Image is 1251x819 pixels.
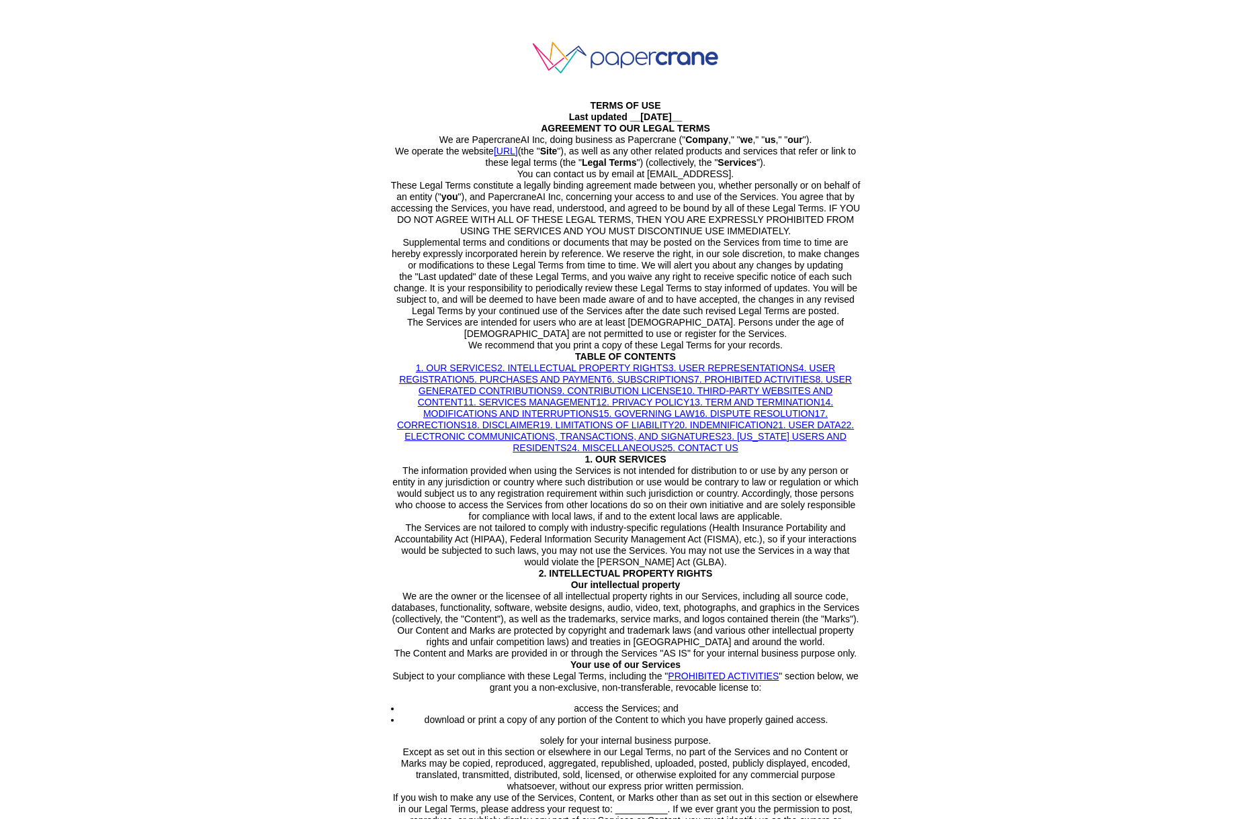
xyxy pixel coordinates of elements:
strong: 2. INTELLECTUAL PROPERTY RIGHTS [539,568,713,579]
a: 13. TERM AND TERMINATION [689,397,820,407]
li: download or print a copy of any portion of the Content to which you have properly gained access. [401,714,851,726]
div: We operate the website (the " "), as well as any other related products and services that refer o... [390,146,861,168]
strong: you [441,191,458,202]
strong: __[DATE]__ [630,111,683,122]
div: Our Content and Marks are protected by copyright and trademark laws (and various other intellectu... [390,625,861,648]
a: 14. MODIFICATIONS AND INTERRUPTIONS [423,397,833,419]
a: PROHIBITED ACTIVITIES [668,671,779,681]
a: 8. USER GENERATED CONTRIBUTIONS [419,374,852,396]
div: The information provided when using the Services is not intended for distribution to or use by an... [390,465,861,522]
strong: TABLE OF CONTENTS [575,351,676,362]
a: 23. [US_STATE] USERS AND RESIDENTS [513,431,847,453]
strong: our [787,134,803,145]
strong: 1. OUR SERVICES [585,454,666,465]
a: 17. CORRECTIONS [397,408,828,430]
strong: Site [540,146,558,156]
div: These Legal Terms constitute a legally binding agreement made between you, whether personally or ... [390,180,861,237]
a: 1. OUR SERVICES [416,363,497,373]
div: We are PapercraneAI Inc, doing business as Papercrane (" ," " ," " ," " "). [390,134,861,146]
a: 20. INDEMNIFICATION [674,420,773,430]
div: We recommend that you print a copy of these Legal Terms for your records. [390,340,861,351]
div: Subject to your compliance with these Legal Terms, including the " " section below, we grant you ... [390,671,861,693]
strong: Last updated [569,111,628,122]
div: The Services are not tailored to comply with industry-specific regulations (Health Insurance Port... [390,522,861,568]
strong: Services [718,157,757,168]
strong: Your use of our Services [570,659,681,670]
a: 12. PRIVACY POLICY [597,397,690,407]
strong: us [765,134,775,145]
div: Supplemental terms and conditions or documents that may be posted on the Services from time to ti... [390,237,861,317]
a: 7. PROHIBITED ACTIVITIES [694,374,815,385]
a: 9. CONTRIBUTION LICENSE [557,385,682,396]
a: 22. ELECTRONIC COMMUNICATIONS, TRANSACTIONS, AND SIGNATURES [404,420,854,442]
li: access the Services; and [401,703,851,714]
div: Except as set out in this section or elsewhere in our Legal Terms, no part of the Services and no... [390,746,861,792]
a: 5. PURCHASES AND PAYMENT [469,374,607,385]
a: [URL] [494,146,518,156]
a: 4. USER REGISTRATION [399,363,835,385]
a: 24. MISCELLANEOUS [566,442,662,453]
strong: AGREEMENT TO OUR LEGAL TERMS [541,123,710,134]
div: solely for your internal business purpose. [390,735,861,746]
a: 11. SERVICES MANAGEMENT [463,397,596,407]
div: We are the owner or the licensee of all intellectual property rights in our Services, including a... [390,591,861,625]
div: The Content and Marks are provided in or through the Services "AS IS" for your internal business ... [390,648,861,659]
a: 3. USER REPRESENTATIONS [668,363,799,373]
a: 19. LIMITATIONS OF LIABILITY [540,420,674,430]
a: 10. THIRD-PARTY WEBSITES AND CONTENT [418,385,832,407]
a: 15. GOVERNING LAW [599,408,695,419]
div: The Services are intended for users who are at least [DEMOGRAPHIC_DATA]. Persons under the age of... [390,317,861,340]
strong: Legal Terms [582,157,636,168]
strong: Our intellectual property [571,579,681,590]
div: You can contact us by email at [EMAIL_ADDRESS]. [390,168,861,180]
strong: Company [685,134,728,145]
strong: TERMS OF USE [590,100,660,111]
a: 25. CONTACT US [662,442,738,453]
a: 6. SUBSCRIPTIONS [607,374,694,385]
a: 18. DISCLAIMER [466,420,540,430]
a: 16. DISPUTE RESOLUTION [695,408,815,419]
a: 21. USER DATA [773,420,840,430]
strong: we [740,134,753,145]
a: 2. INTELLECTUAL PROPERTY RIGHTS [497,363,668,373]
